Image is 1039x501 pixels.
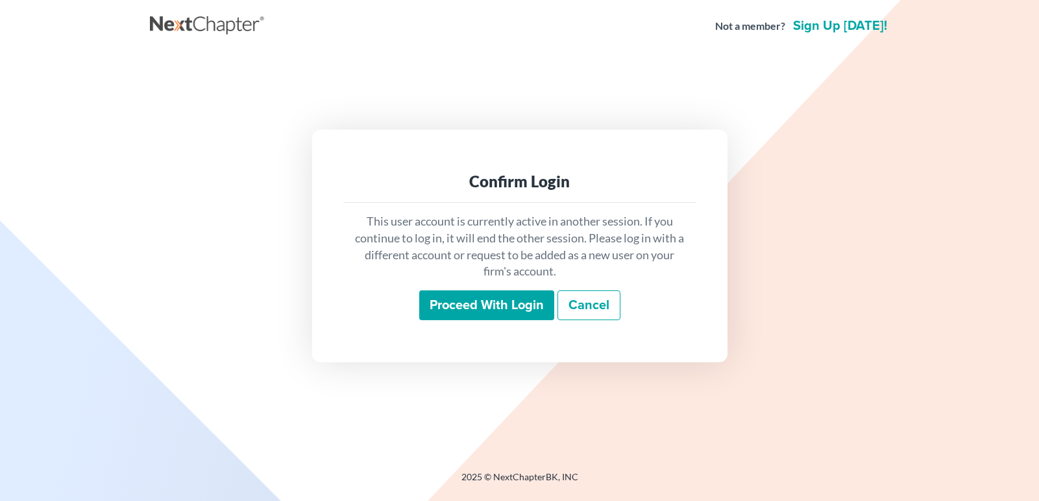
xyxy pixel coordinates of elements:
[715,19,785,34] strong: Not a member?
[354,171,686,192] div: Confirm Login
[354,213,686,280] p: This user account is currently active in another session. If you continue to log in, it will end ...
[790,19,890,32] a: Sign up [DATE]!
[419,290,554,320] input: Proceed with login
[150,471,890,494] div: 2025 © NextChapterBK, INC
[557,290,620,320] a: Cancel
